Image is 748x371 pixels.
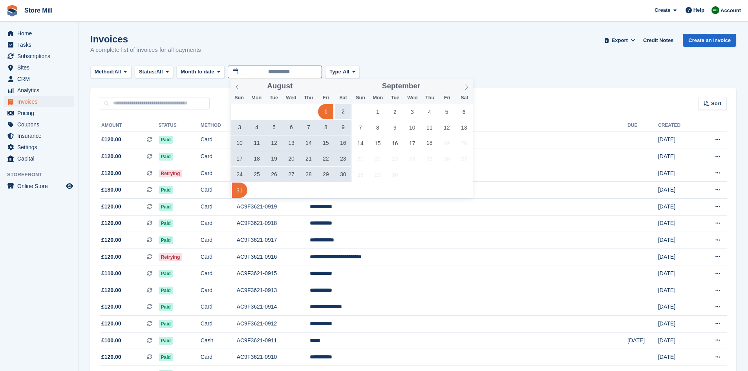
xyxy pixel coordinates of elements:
[4,39,74,50] a: menu
[159,236,173,244] span: Paid
[4,181,74,192] a: menu
[17,130,64,141] span: Insurance
[201,249,237,265] td: Card
[90,66,132,79] button: Method: All
[4,73,74,84] a: menu
[159,320,173,328] span: Paid
[335,95,352,101] span: Sat
[353,167,368,182] span: September 28, 2025
[353,120,368,135] span: September 7, 2025
[456,120,472,135] span: September 13, 2025
[4,62,74,73] a: menu
[387,151,402,166] span: September 23, 2025
[4,142,74,153] a: menu
[325,66,360,79] button: Type: All
[201,299,237,316] td: Card
[658,215,698,232] td: [DATE]
[300,95,317,101] span: Thu
[370,135,385,151] span: September 15, 2025
[21,4,56,17] a: Store Mill
[282,95,300,101] span: Wed
[159,219,173,227] span: Paid
[201,232,237,249] td: Card
[266,151,282,166] span: August 19, 2025
[386,95,404,101] span: Tue
[17,108,64,119] span: Pricing
[201,119,237,132] th: Method
[201,349,237,366] td: Card
[4,153,74,164] a: menu
[335,104,351,119] span: August 2, 2025
[159,287,173,294] span: Paid
[101,219,121,227] span: £120.00
[283,120,299,135] span: August 6, 2025
[387,167,402,182] span: September 30, 2025
[301,151,316,166] span: August 21, 2025
[420,82,445,90] input: Year
[176,66,225,79] button: Month to date
[439,104,454,119] span: September 5, 2025
[329,68,343,76] span: Type:
[404,104,420,119] span: September 3, 2025
[602,34,637,47] button: Export
[353,151,368,166] span: September 21, 2025
[90,34,201,44] h1: Invoices
[318,151,333,166] span: August 22, 2025
[353,135,368,151] span: September 14, 2025
[156,68,163,76] span: All
[237,332,310,349] td: AC9F3621-0911
[159,337,173,345] span: Paid
[693,6,704,14] span: Help
[655,6,670,14] span: Create
[683,34,736,47] a: Create an Invoice
[317,95,335,101] span: Fri
[370,151,385,166] span: September 22, 2025
[439,120,454,135] span: September 12, 2025
[658,316,698,333] td: [DATE]
[201,199,237,216] td: Card
[369,95,386,101] span: Mon
[17,142,64,153] span: Settings
[335,151,351,166] span: August 23, 2025
[201,282,237,299] td: Card
[7,171,78,179] span: Storefront
[201,332,237,349] td: Cash
[658,349,698,366] td: [DATE]
[335,135,351,151] span: August 16, 2025
[658,265,698,282] td: [DATE]
[387,120,402,135] span: September 9, 2025
[201,132,237,148] td: Card
[293,82,317,90] input: Year
[4,51,74,62] a: menu
[181,68,214,76] span: Month to date
[4,28,74,39] a: menu
[627,119,658,132] th: Due
[90,46,201,55] p: A complete list of invoices for all payments
[159,186,173,194] span: Paid
[267,82,293,90] span: August
[721,7,741,15] span: Account
[370,167,385,182] span: September 29, 2025
[318,167,333,182] span: August 29, 2025
[201,316,237,333] td: Card
[159,203,173,211] span: Paid
[101,152,121,161] span: £120.00
[237,265,310,282] td: AC9F3621-0915
[237,249,310,265] td: AC9F3621-0916
[283,135,299,151] span: August 13, 2025
[439,95,456,101] span: Fri
[17,85,64,96] span: Analytics
[17,73,64,84] span: CRM
[658,148,698,165] td: [DATE]
[201,148,237,165] td: Card
[237,199,310,216] td: AC9F3621-0919
[4,130,74,141] a: menu
[456,135,472,151] span: September 20, 2025
[658,232,698,249] td: [DATE]
[101,353,121,361] span: £120.00
[301,167,316,182] span: August 28, 2025
[101,286,121,294] span: £120.00
[658,249,698,265] td: [DATE]
[101,269,121,278] span: £110.00
[387,104,402,119] span: September 2, 2025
